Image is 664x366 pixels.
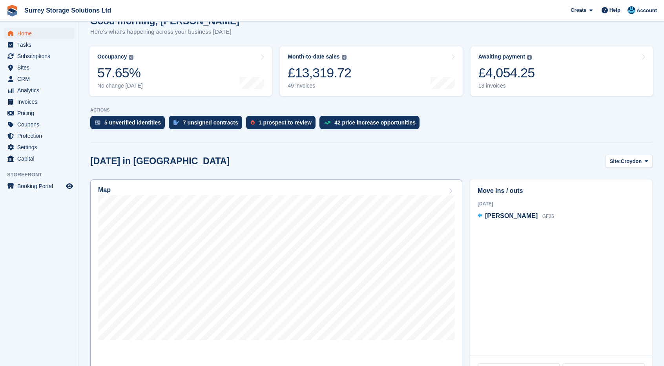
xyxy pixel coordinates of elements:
p: ACTIONS [90,108,652,113]
img: Sonny Harverson [628,6,635,14]
div: 5 unverified identities [104,119,161,126]
a: 1 prospect to review [246,116,319,133]
span: Croydon [621,157,642,165]
a: menu [4,39,74,50]
a: menu [4,62,74,73]
div: £4,054.25 [478,65,535,81]
span: GF25 [542,214,554,219]
div: Awaiting payment [478,53,525,60]
a: Occupancy 57.65% No change [DATE] [89,46,272,96]
span: Subscriptions [17,51,64,62]
img: icon-info-grey-7440780725fd019a000dd9b08b2336e03edf1995a4989e88bcd33f0948082b44.svg [527,55,532,60]
img: icon-info-grey-7440780725fd019a000dd9b08b2336e03edf1995a4989e88bcd33f0948082b44.svg [342,55,347,60]
p: Here's what's happening across your business [DATE] [90,27,239,37]
a: menu [4,108,74,119]
span: Analytics [17,85,64,96]
a: menu [4,73,74,84]
h2: [DATE] in [GEOGRAPHIC_DATA] [90,156,230,167]
span: [PERSON_NAME] [485,212,538,219]
img: icon-info-grey-7440780725fd019a000dd9b08b2336e03edf1995a4989e88bcd33f0948082b44.svg [129,55,133,60]
span: Tasks [17,39,64,50]
span: Sites [17,62,64,73]
span: Help [609,6,620,14]
img: price_increase_opportunities-93ffe204e8149a01c8c9dc8f82e8f89637d9d84a8eef4429ea346261dce0b2c0.svg [324,121,330,124]
a: Surrey Storage Solutions Ltd [21,4,114,17]
span: Settings [17,142,64,153]
button: Site: Croydon [606,155,652,168]
span: Pricing [17,108,64,119]
span: Site: [610,157,621,165]
div: 7 unsigned contracts [183,119,238,126]
span: Home [17,28,64,39]
a: [PERSON_NAME] GF25 [478,211,554,221]
img: prospect-51fa495bee0391a8d652442698ab0144808aea92771e9ea1ae160a38d050c398.svg [251,120,255,125]
div: 49 invoices [288,82,351,89]
a: menu [4,28,74,39]
a: Preview store [65,181,74,191]
span: Capital [17,153,64,164]
div: £13,319.72 [288,65,351,81]
span: CRM [17,73,64,84]
div: [DATE] [478,200,645,207]
div: Month-to-date sales [288,53,339,60]
div: 1 prospect to review [259,119,312,126]
div: 13 invoices [478,82,535,89]
a: menu [4,142,74,153]
a: menu [4,51,74,62]
div: 57.65% [97,65,143,81]
a: menu [4,85,74,96]
img: verify_identity-adf6edd0f0f0b5bbfe63781bf79b02c33cf7c696d77639b501bdc392416b5a36.svg [95,120,100,125]
a: 42 price increase opportunities [319,116,423,133]
a: menu [4,96,74,107]
img: stora-icon-8386f47178a22dfd0bd8f6a31ec36ba5ce8667c1dd55bd0f319d3a0aa187defe.svg [6,5,18,16]
a: menu [4,119,74,130]
span: Storefront [7,171,78,179]
span: Booking Portal [17,181,64,192]
a: menu [4,153,74,164]
span: Invoices [17,96,64,107]
a: Month-to-date sales £13,319.72 49 invoices [280,46,462,96]
h2: Move ins / outs [478,186,645,196]
a: 5 unverified identities [90,116,169,133]
div: No change [DATE] [97,82,143,89]
span: Create [571,6,586,14]
a: Awaiting payment £4,054.25 13 invoices [471,46,653,96]
div: 42 price increase opportunities [334,119,416,126]
a: menu [4,181,74,192]
img: contract_signature_icon-13c848040528278c33f63329250d36e43548de30e8caae1d1a13099fd9432cc5.svg [173,120,179,125]
div: Occupancy [97,53,127,60]
span: Account [637,7,657,15]
h2: Map [98,187,111,194]
a: menu [4,130,74,141]
span: Protection [17,130,64,141]
a: 7 unsigned contracts [169,116,246,133]
span: Coupons [17,119,64,130]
